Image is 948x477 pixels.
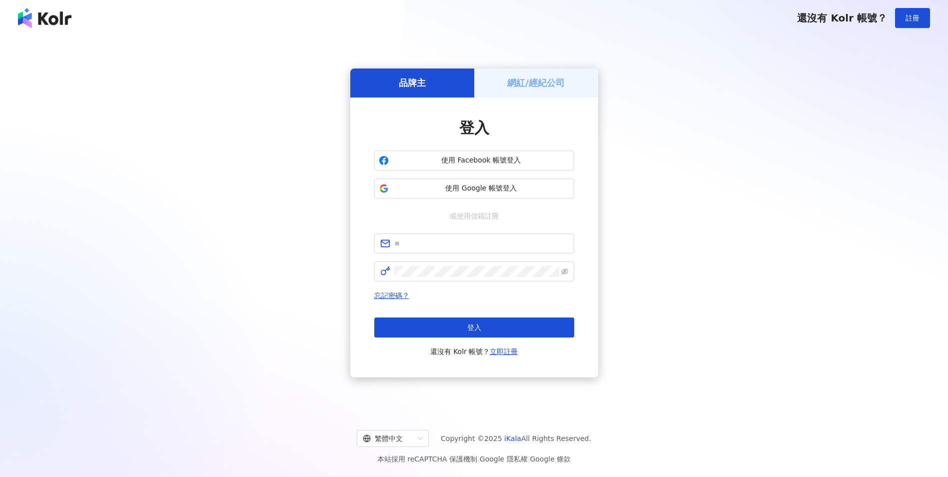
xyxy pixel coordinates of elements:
[430,345,518,357] span: 還沒有 Kolr 帳號？
[467,323,481,331] span: 登入
[895,8,930,28] button: 註冊
[504,434,521,442] a: iKala
[477,455,480,463] span: |
[480,455,528,463] a: Google 隱私權
[363,430,414,446] div: 繁體中文
[393,155,570,165] span: 使用 Facebook 帳號登入
[441,432,591,444] span: Copyright © 2025 All Rights Reserved.
[797,12,887,24] span: 還沒有 Kolr 帳號？
[443,210,506,221] span: 或使用信箱註冊
[906,14,920,22] span: 註冊
[399,76,426,89] h5: 品牌主
[374,150,574,170] button: 使用 Facebook 帳號登入
[393,183,570,193] span: 使用 Google 帳號登入
[374,317,574,337] button: 登入
[459,119,489,136] span: 登入
[374,291,409,299] a: 忘記密碼？
[374,178,574,198] button: 使用 Google 帳號登入
[530,455,571,463] a: Google 條款
[377,453,571,465] span: 本站採用 reCAPTCHA 保護機制
[561,268,568,275] span: eye-invisible
[490,347,518,355] a: 立即註冊
[18,8,71,28] img: logo
[528,455,530,463] span: |
[507,76,565,89] h5: 網紅/經紀公司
